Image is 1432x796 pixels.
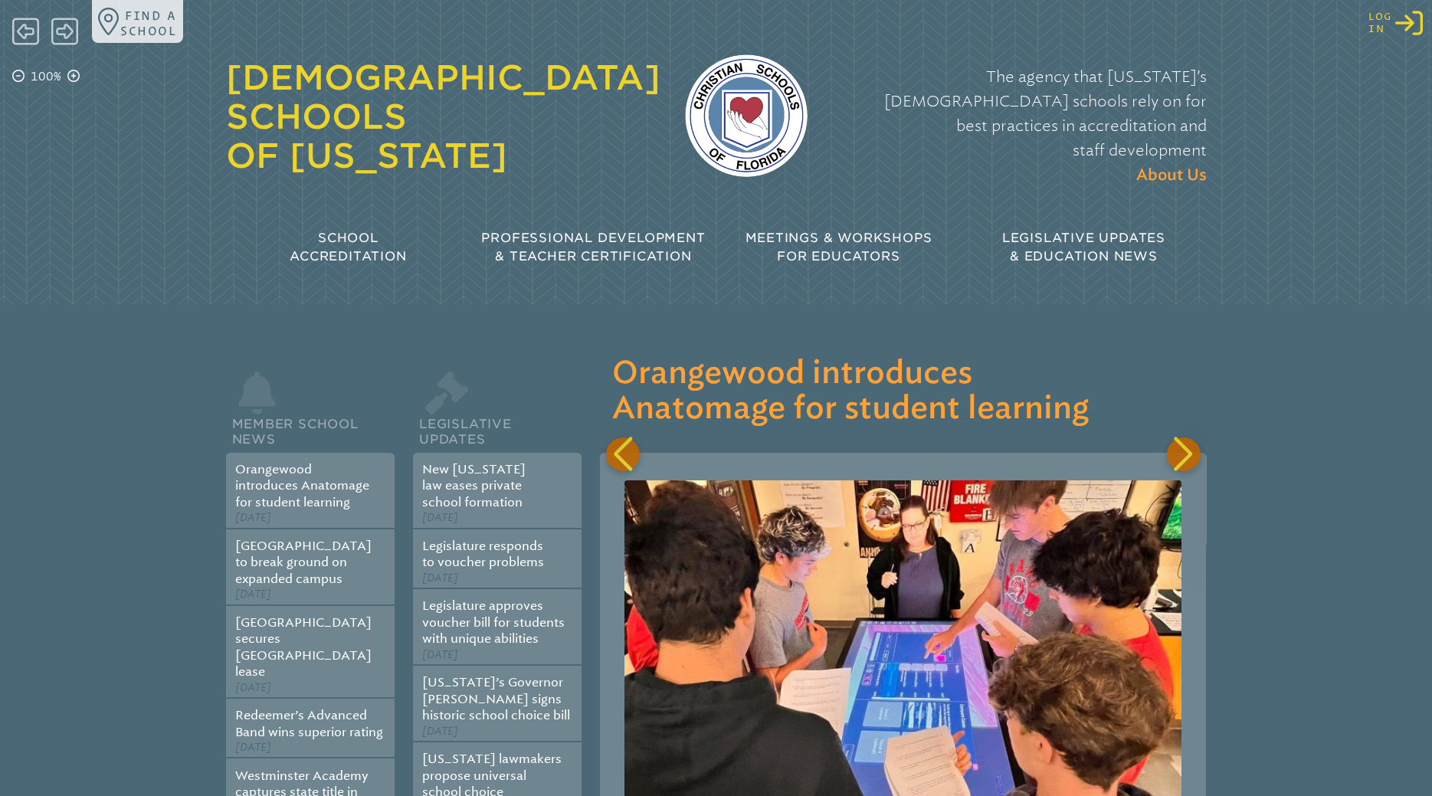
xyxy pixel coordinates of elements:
a: Legislature approves voucher bill for students with unique abilities [422,598,565,646]
span: [DATE] [235,511,271,524]
span: Legislative Updates & Education News [1002,231,1165,264]
a: [GEOGRAPHIC_DATA] secures [GEOGRAPHIC_DATA] lease [235,615,372,679]
a: Orangewood introduces Anatomage for student learning [235,462,369,509]
div: Next slide [1167,437,1201,471]
span: Meetings & Workshops for Educators [745,231,932,264]
span: The agency that [US_STATE]’s [DEMOGRAPHIC_DATA] schools rely on for best practices in accreditati... [884,67,1207,159]
h2: Legislative Updates [413,398,582,453]
a: New [US_STATE] law eases private school formation [422,462,526,509]
p: 100% [28,67,64,86]
span: Log in [1368,11,1392,34]
span: Back [12,16,39,47]
span: Professional Development & Teacher Certification [481,231,705,264]
span: School Accreditation [290,231,406,264]
a: [US_STATE]’s Governor [PERSON_NAME] signs historic school choice bill [422,675,570,722]
span: [DATE] [235,741,271,754]
p: Find a school [120,8,177,38]
span: [DATE] [235,681,271,694]
h2: Member School News [226,398,395,453]
span: [DATE] [422,648,458,661]
span: [DATE] [235,588,271,601]
a: [GEOGRAPHIC_DATA] to break ground on expanded campus [235,539,372,586]
h3: Orangewood introduces Anatomage for student learning [612,356,1194,427]
a: Legislature responds to voucher problems [422,539,544,569]
span: [DATE] [422,725,458,738]
span: About Us [1136,168,1207,183]
span: [DATE] [422,572,458,585]
span: [DATE] [422,511,458,524]
span: Forward [51,16,78,47]
div: Previous slide [606,437,640,471]
a: Redeemer’s Advanced Band wins superior rating [235,708,383,739]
